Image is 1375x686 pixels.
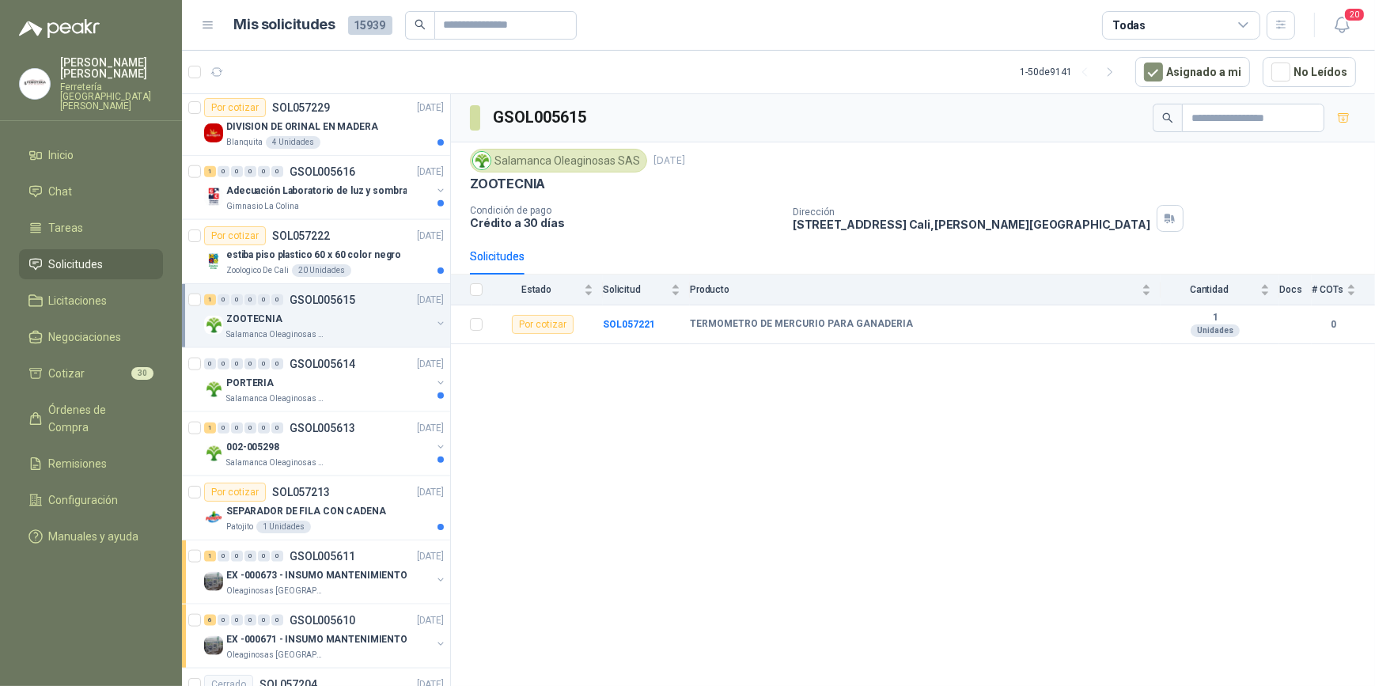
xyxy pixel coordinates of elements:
img: Company Logo [204,316,223,335]
span: 20 [1343,7,1366,22]
div: 0 [231,358,243,370]
a: Por cotizarSOL057222[DATE] Company Logoestiba piso plastico 60 x 60 color negroZoologico De Cali2... [182,220,450,284]
a: Solicitudes [19,249,163,279]
p: [DATE] [417,421,444,436]
img: Company Logo [204,123,223,142]
h1: Mis solicitudes [234,13,335,36]
th: Docs [1279,275,1312,305]
img: Company Logo [204,444,223,463]
div: 1 [204,166,216,177]
p: SEPARADOR DE FILA CON CADENA [226,504,386,519]
span: Remisiones [49,455,108,472]
div: 0 [258,423,270,434]
span: Cotizar [49,365,85,382]
a: 0 0 0 0 0 0 GSOL005614[DATE] Company LogoPORTERIASalamanca Oleaginosas SAS [204,354,447,405]
p: GSOL005615 [290,294,355,305]
b: SOL057221 [603,319,655,330]
p: DIVISION DE ORINAL EN MADERA [226,119,378,135]
p: EX -000671 - INSUMO MANTENIMIENTO [226,632,407,647]
div: 0 [271,166,283,177]
div: 0 [271,551,283,562]
div: Por cotizar [512,315,574,334]
img: Company Logo [204,508,223,527]
img: Company Logo [204,572,223,591]
p: [STREET_ADDRESS] Cali , [PERSON_NAME][GEOGRAPHIC_DATA] [793,218,1150,231]
a: Por cotizarSOL057229[DATE] Company LogoDIVISION DE ORINAL EN MADERABlanquita4 Unidades [182,92,450,156]
span: 30 [131,367,153,380]
p: Salamanca Oleaginosas SAS [226,392,326,405]
th: Estado [492,275,603,305]
p: GSOL005613 [290,423,355,434]
p: Patojito [226,521,253,533]
a: Por cotizarSOL057213[DATE] Company LogoSEPARADOR DE FILA CON CADENAPatojito1 Unidades [182,476,450,540]
div: Por cotizar [204,226,266,245]
button: 20 [1328,11,1356,40]
span: search [1162,112,1173,123]
p: GSOL005611 [290,551,355,562]
a: 1 0 0 0 0 0 GSOL005616[DATE] Company LogoAdecuación Laboratorio de luz y sombraGimnasio La Colina [204,162,447,213]
p: [PERSON_NAME] [PERSON_NAME] [60,57,163,79]
div: 6 [204,615,216,626]
div: Todas [1112,17,1146,34]
p: 002-005298 [226,440,279,455]
div: 0 [218,615,229,626]
div: 0 [244,615,256,626]
p: PORTERIA [226,376,274,391]
th: Solicitud [603,275,690,305]
div: 20 Unidades [292,264,351,277]
span: Licitaciones [49,292,108,309]
button: No Leídos [1263,57,1356,87]
div: Por cotizar [204,98,266,117]
p: GSOL005616 [290,166,355,177]
a: Chat [19,176,163,207]
div: 0 [231,423,243,434]
div: 1 Unidades [256,521,311,533]
button: Asignado a mi [1135,57,1250,87]
a: Configuración [19,485,163,515]
p: EX -000673 - INSUMO MANTENIMIENTO [226,568,407,583]
a: 6 0 0 0 0 0 GSOL005610[DATE] Company LogoEX -000671 - INSUMO MANTENIMIENTOOleaginosas [GEOGRAPHIC... [204,611,447,661]
p: Blanquita [226,136,263,149]
a: Cotizar30 [19,358,163,388]
div: 0 [244,358,256,370]
div: 0 [271,423,283,434]
th: Producto [690,275,1161,305]
h3: GSOL005615 [493,105,589,130]
p: [DATE] [417,229,444,244]
p: ZOOTECNIA [226,312,282,327]
span: Tareas [49,219,84,237]
p: [DATE] [417,165,444,180]
p: Condición de pago [470,205,780,216]
a: Tareas [19,213,163,243]
p: Adecuación Laboratorio de luz y sombra [226,184,407,199]
img: Company Logo [204,380,223,399]
a: 1 0 0 0 0 0 GSOL005615[DATE] Company LogoZOOTECNIASalamanca Oleaginosas SAS [204,290,447,341]
th: # COTs [1312,275,1375,305]
div: 0 [271,615,283,626]
div: 0 [258,551,270,562]
span: Negociaciones [49,328,122,346]
p: Oleaginosas [GEOGRAPHIC_DATA][PERSON_NAME] [226,649,326,661]
a: Manuales y ayuda [19,521,163,551]
p: SOL057229 [272,102,330,113]
p: [DATE] [417,100,444,116]
div: Por cotizar [204,483,266,502]
span: Configuración [49,491,119,509]
div: 0 [218,358,229,370]
p: Oleaginosas [GEOGRAPHIC_DATA][PERSON_NAME] [226,585,326,597]
a: 1 0 0 0 0 0 GSOL005613[DATE] Company Logo002-005298Salamanca Oleaginosas SAS [204,419,447,469]
div: 0 [218,423,229,434]
p: Gimnasio La Colina [226,200,299,213]
p: Salamanca Oleaginosas SAS [226,328,326,341]
p: Ferretería [GEOGRAPHIC_DATA][PERSON_NAME] [60,82,163,111]
div: 0 [231,551,243,562]
p: GSOL005610 [290,615,355,626]
span: Chat [49,183,73,200]
b: 1 [1161,312,1270,324]
a: Licitaciones [19,286,163,316]
p: [DATE] [417,485,444,500]
p: [DATE] [417,549,444,564]
p: Zoologico De Cali [226,264,289,277]
div: 0 [244,423,256,434]
span: Producto [690,284,1138,295]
